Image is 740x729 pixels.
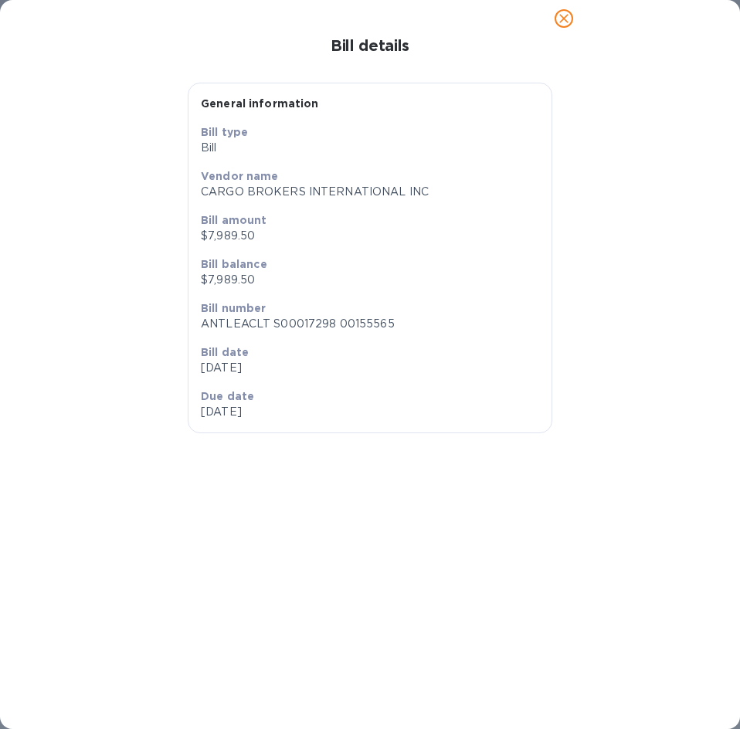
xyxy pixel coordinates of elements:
[201,390,254,402] b: Due date
[201,214,267,226] b: Bill amount
[201,140,539,156] p: Bill
[201,97,319,110] b: General information
[201,184,539,200] p: CARGO BROKERS INTERNATIONAL INC
[201,360,539,376] p: [DATE]
[201,302,266,314] b: Bill number
[12,37,728,55] h1: Bill details
[201,272,539,288] p: $7,989.50
[201,170,279,182] b: Vendor name
[201,126,248,138] b: Bill type
[201,404,539,420] p: [DATE]
[201,228,539,244] p: $7,989.50
[201,316,539,332] p: ANTLEACLT S00017298 00155565
[201,346,249,358] b: Bill date
[201,258,267,270] b: Bill balance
